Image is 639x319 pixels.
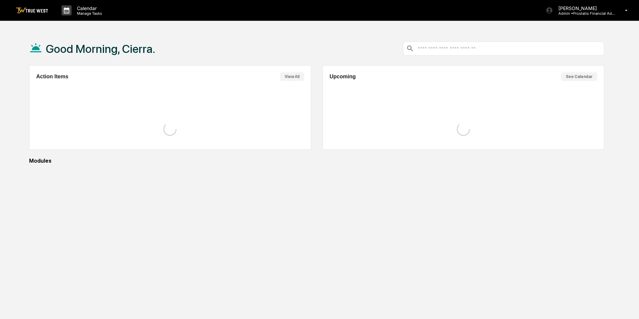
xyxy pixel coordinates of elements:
div: Modules [29,158,604,164]
img: logo [16,7,48,14]
p: Admin • Prostatis Financial Advisors [553,11,615,16]
h2: Upcoming [330,74,356,80]
button: View All [280,72,304,81]
p: Manage Tasks [72,11,105,16]
button: See Calendar [561,72,597,81]
h2: Action Items [36,74,68,80]
p: [PERSON_NAME] [553,5,615,11]
h1: Good Morning, Cierra. [46,42,155,56]
p: Calendar [72,5,105,11]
